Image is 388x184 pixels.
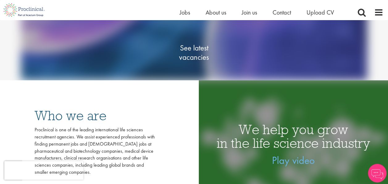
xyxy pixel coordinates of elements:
a: Join us [242,8,257,16]
div: Proclinical is one of the leading international life sciences recruitment agencies. We assist exp... [35,126,155,176]
a: Play video [272,154,315,167]
a: Contact [273,8,291,16]
h3: Who we are [35,109,155,122]
iframe: reCAPTCHA [4,161,83,180]
img: Chatbot [368,164,386,182]
a: See latestvacancies [163,18,225,86]
a: Jobs [180,8,190,16]
a: About us [206,8,226,16]
span: See latest vacancies [163,43,225,62]
a: Upload CV [307,8,334,16]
